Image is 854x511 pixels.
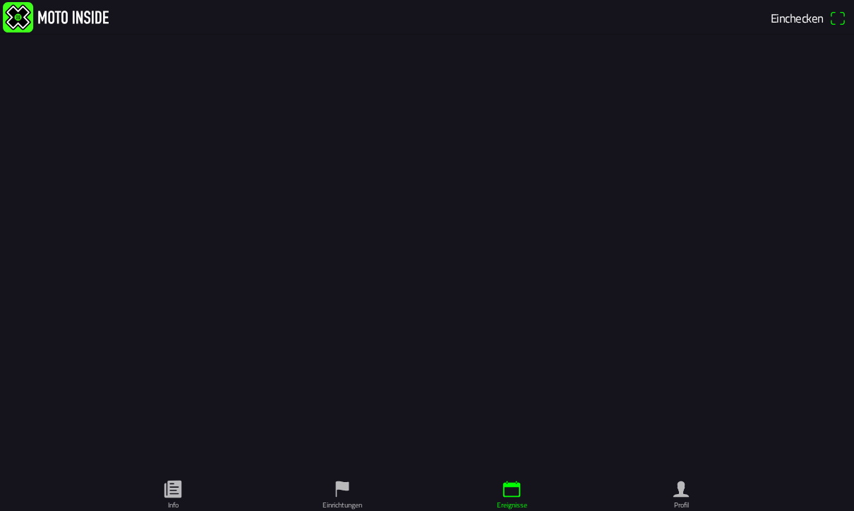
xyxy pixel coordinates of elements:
ion-label: Info [168,500,179,510]
ion-label: Einrichtungen [323,500,362,510]
ion-label: Ereignisse [497,500,527,510]
ion-label: Profil [674,500,689,510]
ion-icon: calendar [501,479,522,500]
ion-icon: paper [162,479,184,500]
ion-icon: person [670,479,692,500]
a: Eincheckenqr scanner [766,6,851,30]
ion-icon: flag [332,479,353,500]
span: Einchecken [771,8,824,27]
